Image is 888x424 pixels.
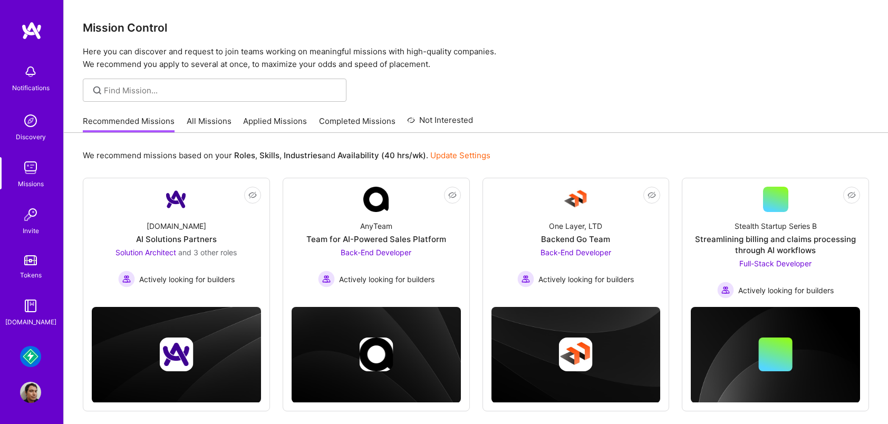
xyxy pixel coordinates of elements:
[178,248,237,257] span: and 3 other roles
[491,187,661,290] a: Company LogoOne Layer, LTDBackend Go TeamBack-End Developer Actively looking for buildersActively...
[83,21,869,34] h3: Mission Control
[318,271,335,287] img: Actively looking for builders
[538,274,634,285] span: Actively looking for builders
[339,274,435,285] span: Actively looking for builders
[360,220,392,232] div: AnyTeam
[115,248,176,257] span: Solution Architect
[92,187,261,290] a: Company Logo[DOMAIN_NAME]AI Solutions PartnersSolution Architect and 3 other rolesActively lookin...
[292,187,461,290] a: Company LogoAnyTeamTeam for AI-Powered Sales PlatformBack-End Developer Actively looking for buil...
[5,316,56,327] div: [DOMAIN_NAME]
[23,225,39,236] div: Invite
[337,150,426,160] b: Availability (40 hrs/wk)
[20,61,41,82] img: bell
[541,234,610,245] div: Backend Go Team
[187,115,231,133] a: All Missions
[83,45,869,71] p: Here you can discover and request to join teams working on meaningful missions with high-quality ...
[91,84,103,97] i: icon SearchGrey
[83,150,490,161] p: We recommend missions based on your , , and .
[12,82,50,93] div: Notifications
[21,21,42,40] img: logo
[738,285,834,296] span: Actively looking for builders
[20,204,41,225] img: Invite
[24,255,37,265] img: tokens
[284,150,322,160] b: Industries
[448,191,457,199] i: icon EyeClosed
[20,346,41,367] img: Mudflap: Fintech for Trucking
[118,271,135,287] img: Actively looking for builders
[717,282,734,298] img: Actively looking for builders
[17,382,44,403] a: User Avatar
[491,307,661,402] img: cover
[691,187,860,298] a: Stealth Startup Series BStreamlining billing and claims processing through AI workflowsFull-Stack...
[147,220,206,232] div: [DOMAIN_NAME]
[407,114,473,133] a: Not Interested
[648,191,656,199] i: icon EyeClosed
[139,274,235,285] span: Actively looking for builders
[430,150,490,160] a: Update Settings
[20,295,41,316] img: guide book
[92,307,261,402] img: cover
[18,178,44,189] div: Missions
[559,338,593,371] img: Company logo
[16,131,46,142] div: Discovery
[20,269,42,281] div: Tokens
[104,85,339,96] input: Find Mission...
[739,259,812,268] span: Full-Stack Developer
[735,220,817,232] div: Stealth Startup Series B
[248,191,257,199] i: icon EyeClosed
[292,307,461,402] img: cover
[17,346,44,367] a: Mudflap: Fintech for Trucking
[83,115,175,133] a: Recommended Missions
[549,220,602,232] div: One Layer, LTD
[363,187,389,212] img: Company Logo
[20,382,41,403] img: User Avatar
[306,234,446,245] div: Team for AI-Powered Sales Platform
[847,191,856,199] i: icon EyeClosed
[691,234,860,256] div: Streamlining billing and claims processing through AI workflows
[259,150,279,160] b: Skills
[159,338,193,371] img: Company logo
[341,248,411,257] span: Back-End Developer
[517,271,534,287] img: Actively looking for builders
[136,234,217,245] div: AI Solutions Partners
[243,115,307,133] a: Applied Missions
[691,307,860,403] img: cover
[319,115,395,133] a: Completed Missions
[234,150,255,160] b: Roles
[359,338,393,371] img: Company logo
[163,187,189,212] img: Company Logo
[20,110,41,131] img: discovery
[20,157,41,178] img: teamwork
[563,187,588,212] img: Company Logo
[540,248,611,257] span: Back-End Developer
